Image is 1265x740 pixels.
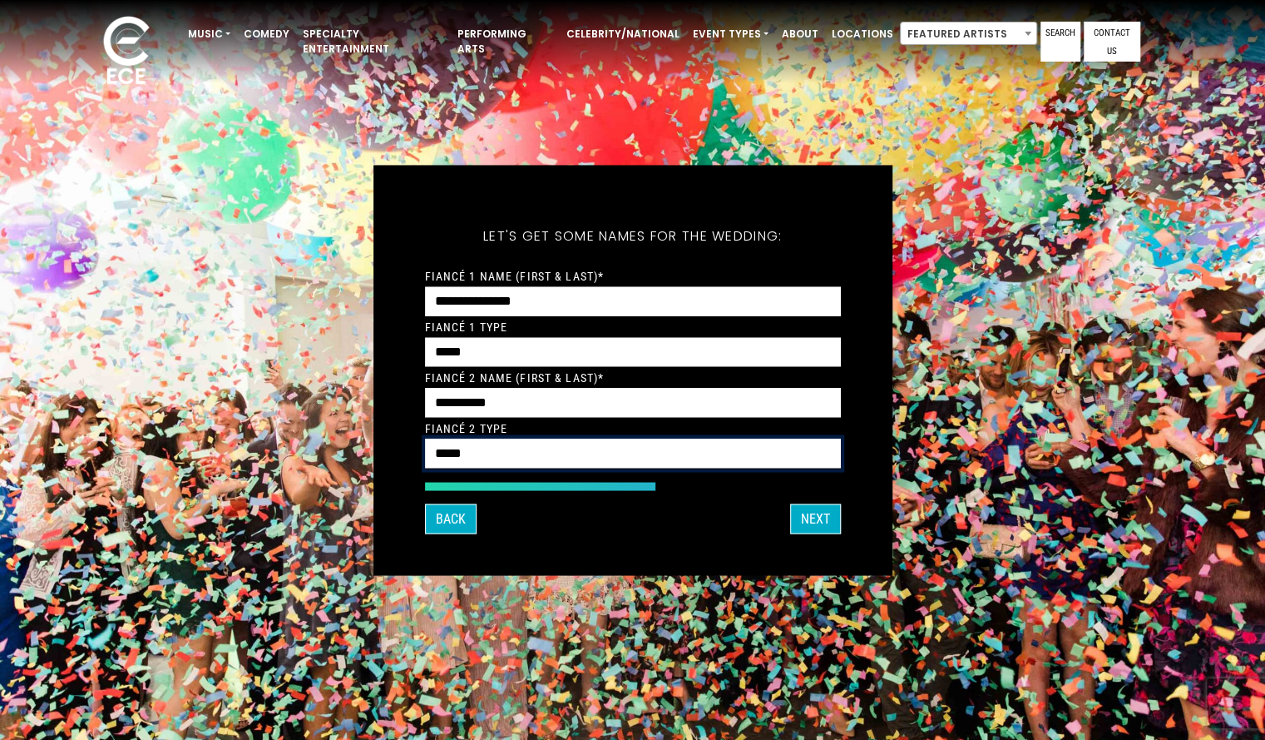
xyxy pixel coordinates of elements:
[425,269,604,284] label: Fiancé 1 Name (First & Last)*
[425,504,477,534] button: Back
[237,20,296,48] a: Comedy
[425,206,841,266] h5: Let's get some names for the wedding:
[775,20,825,48] a: About
[1084,22,1140,62] a: Contact Us
[425,370,604,385] label: Fiancé 2 Name (First & Last)*
[790,504,841,534] button: Next
[901,22,1036,46] span: Featured Artists
[425,421,508,436] label: Fiancé 2 Type
[181,20,237,48] a: Music
[686,20,775,48] a: Event Types
[825,20,900,48] a: Locations
[85,12,168,92] img: ece_new_logo_whitev2-1.png
[900,22,1037,45] span: Featured Artists
[1040,22,1080,62] a: Search
[451,20,560,63] a: Performing Arts
[560,20,686,48] a: Celebrity/National
[296,20,451,63] a: Specialty Entertainment
[425,320,508,335] label: Fiancé 1 Type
